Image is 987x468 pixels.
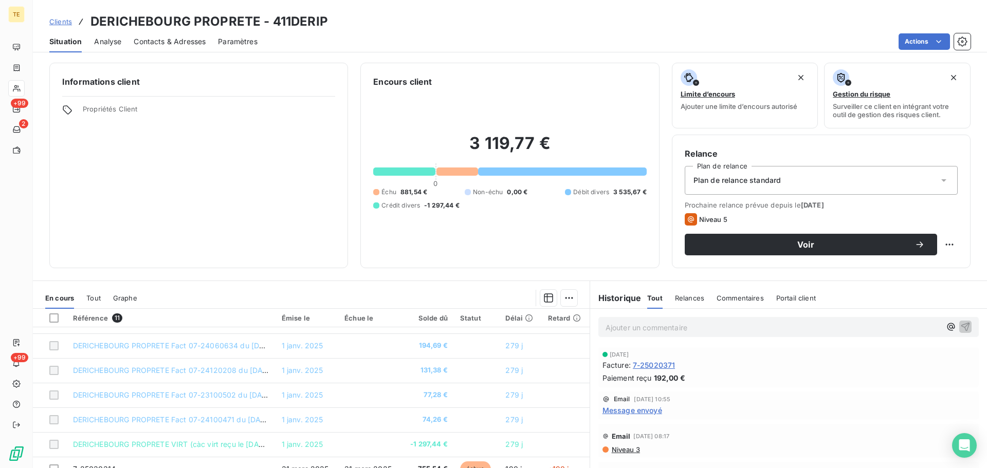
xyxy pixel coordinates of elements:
span: DERICHEBOURG PROPRETE Fact 07-24120208 du [DATE] càc [73,366,289,375]
span: 881,54 € [400,188,427,197]
span: 194,69 € [408,341,448,351]
span: Propriétés Client [83,105,335,119]
span: 3 535,67 € [613,188,647,197]
span: [DATE] 08:17 [633,433,669,439]
span: Gestion du risque [833,90,890,98]
span: 7-25020371 [633,360,675,370]
span: Message envoyé [602,405,662,416]
span: DERICHEBOURG PROPRETE Fact 07-24100471 du [DATE] càc [73,415,287,424]
div: Délai [505,314,535,322]
span: Portail client [776,294,816,302]
span: 1 janv. 2025 [282,390,323,399]
span: [DATE] [801,201,824,209]
span: 77,28 € [408,390,448,400]
div: Émise le [282,314,332,322]
span: Crédit divers [381,201,420,210]
h6: Informations client [62,76,335,88]
span: 131,38 € [408,365,448,376]
span: Clients [49,17,72,26]
span: Non-échu [473,188,503,197]
h2: 3 119,77 € [373,133,646,164]
span: -1 297,44 € [424,201,460,210]
span: 74,26 € [408,415,448,425]
h3: DERICHEBOURG PROPRETE - 411DERIP [90,12,328,31]
a: Clients [49,16,72,27]
span: Surveiller ce client en intégrant votre outil de gestion des risques client. [833,102,962,119]
span: 192,00 € [654,372,685,383]
div: TE [8,6,25,23]
span: Graphe [113,294,137,302]
span: Niveau 3 [611,445,640,454]
span: Tout [86,294,101,302]
button: Limite d’encoursAjouter une limite d’encours autorisé [672,63,818,128]
h6: Encours client [373,76,432,88]
span: Email [612,432,631,440]
span: Prochaine relance prévue depuis le [685,201,958,209]
div: Retard [548,314,583,322]
span: 2 [19,119,28,128]
span: En cours [45,294,74,302]
span: Tout [647,294,663,302]
span: 0 [433,179,437,188]
div: Référence [73,313,269,323]
span: [DATE] 10:55 [634,396,670,402]
span: Contacts & Adresses [134,36,206,47]
span: Limite d’encours [681,90,735,98]
span: Débit divers [573,188,609,197]
span: Ajouter une limite d’encours autorisé [681,102,797,110]
h6: Historique [590,292,642,304]
span: Niveau 5 [699,215,727,223]
button: Voir [685,234,937,255]
button: Actions [899,33,950,50]
span: 1 janv. 2025 [282,366,323,375]
span: DERICHEBOURG PROPRETE Fact 07-24060634 du [DATE] càc [73,341,290,350]
span: DERICHEBOURG PROPRETE Fact 07-23100502 du [DATE] càc [73,390,288,399]
span: 1 janv. 2025 [282,415,323,424]
span: 279 j [505,390,523,399]
span: Échu [381,188,396,197]
span: 0,00 € [507,188,527,197]
div: Échue le [344,314,395,322]
button: Gestion du risqueSurveiller ce client en intégrant votre outil de gestion des risques client. [824,63,971,128]
span: +99 [11,99,28,108]
div: Solde dû [408,314,448,322]
span: -1 297,44 € [408,439,448,450]
span: Relances [675,294,704,302]
span: 1 janv. 2025 [282,440,323,448]
span: Commentaires [717,294,764,302]
span: 279 j [505,440,523,448]
span: 279 j [505,341,523,350]
span: Paramètres [218,36,258,47]
span: Analyse [94,36,121,47]
span: Facture : [602,360,631,370]
span: +99 [11,353,28,362]
h6: Relance [685,147,958,160]
span: 1 janv. 2025 [282,341,323,350]
div: Statut [460,314,493,322]
span: [DATE] [610,351,629,358]
span: Plan de relance standard [693,175,781,185]
img: Logo LeanPay [8,445,25,462]
span: Voir [697,240,915,249]
span: DERICHEBOURG PROPRETE VIRT (càc virt reçu le [DATE]) [73,440,273,448]
span: 279 j [505,415,523,424]
span: 279 j [505,366,523,375]
span: Paiement reçu [602,372,652,383]
span: 11 [112,313,122,323]
div: Open Intercom Messenger [952,433,977,458]
span: Situation [49,36,82,47]
span: Email [614,396,630,402]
